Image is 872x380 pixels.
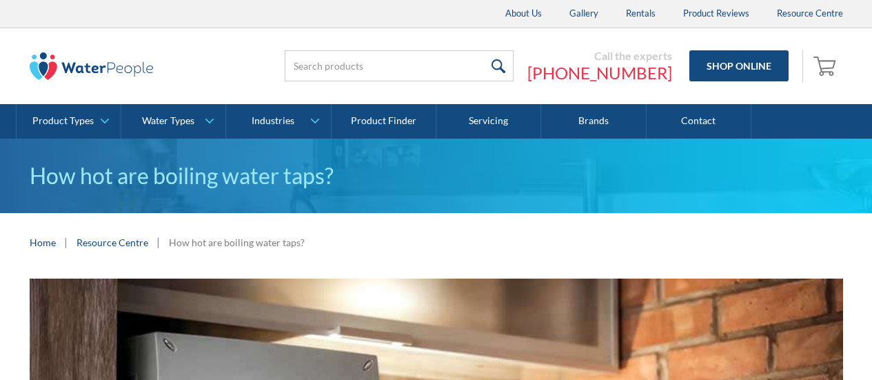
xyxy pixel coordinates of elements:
div: Call the experts [527,49,672,63]
input: Search products [285,50,514,81]
div: | [155,234,162,250]
a: Water Types [121,104,225,139]
div: Water Types [142,115,194,127]
a: Industries [226,104,330,139]
a: Brands [541,104,646,139]
div: Product Types [32,115,94,127]
h1: How hot are boiling water taps? [30,159,843,192]
div: How hot are boiling water taps? [169,235,305,250]
a: Contact [647,104,751,139]
a: [PHONE_NUMBER] [527,63,672,83]
a: Shop Online [689,50,789,81]
a: Servicing [436,104,541,139]
a: Home [30,235,56,250]
a: Open empty cart [810,50,843,83]
a: Resource Centre [77,235,148,250]
img: shopping cart [813,54,840,77]
a: Product Finder [332,104,436,139]
div: Industries [252,115,294,127]
div: | [63,234,70,250]
img: The Water People [30,52,154,80]
a: Product Types [17,104,121,139]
